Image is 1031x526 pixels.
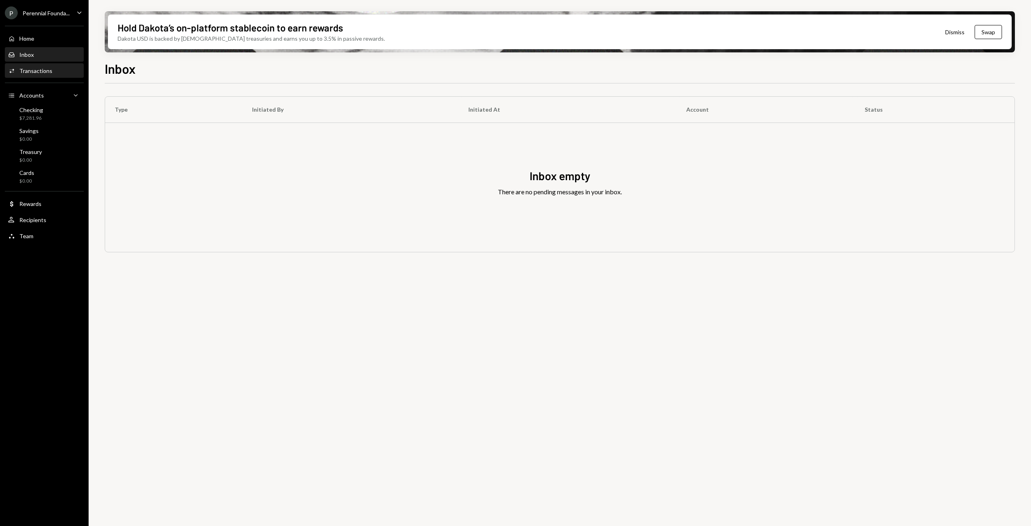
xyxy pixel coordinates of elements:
[855,97,1014,123] th: Status
[19,67,52,74] div: Transactions
[19,127,39,134] div: Savings
[459,97,677,123] th: Initiated At
[5,212,84,227] a: Recipients
[5,229,84,243] a: Team
[5,196,84,211] a: Rewards
[19,157,42,164] div: $0.00
[5,88,84,102] a: Accounts
[5,125,84,144] a: Savings$0.00
[118,21,343,34] div: Hold Dakota’s on-platform stablecoin to earn rewards
[5,31,84,46] a: Home
[19,233,33,239] div: Team
[19,136,39,143] div: $0.00
[105,97,242,123] th: Type
[242,97,459,123] th: Initiated By
[19,216,46,223] div: Recipients
[5,47,84,62] a: Inbox
[19,115,43,122] div: $7,281.96
[19,92,44,99] div: Accounts
[5,63,84,78] a: Transactions
[530,168,590,184] div: Inbox empty
[19,148,42,155] div: Treasury
[5,146,84,165] a: Treasury$0.00
[23,10,70,17] div: Perennial Founda...
[19,51,34,58] div: Inbox
[105,60,136,77] h1: Inbox
[19,106,43,113] div: Checking
[19,178,34,185] div: $0.00
[5,167,84,186] a: Cards$0.00
[19,169,34,176] div: Cards
[935,23,975,42] button: Dismiss
[118,34,385,43] div: Dakota USD is backed by [DEMOGRAPHIC_DATA] treasuries and earns you up to 3.5% in passive rewards.
[5,6,18,19] div: P
[19,200,41,207] div: Rewards
[19,35,34,42] div: Home
[677,97,855,123] th: Account
[5,104,84,123] a: Checking$7,281.96
[498,187,622,197] div: There are no pending messages in your inbox.
[975,25,1002,39] button: Swap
